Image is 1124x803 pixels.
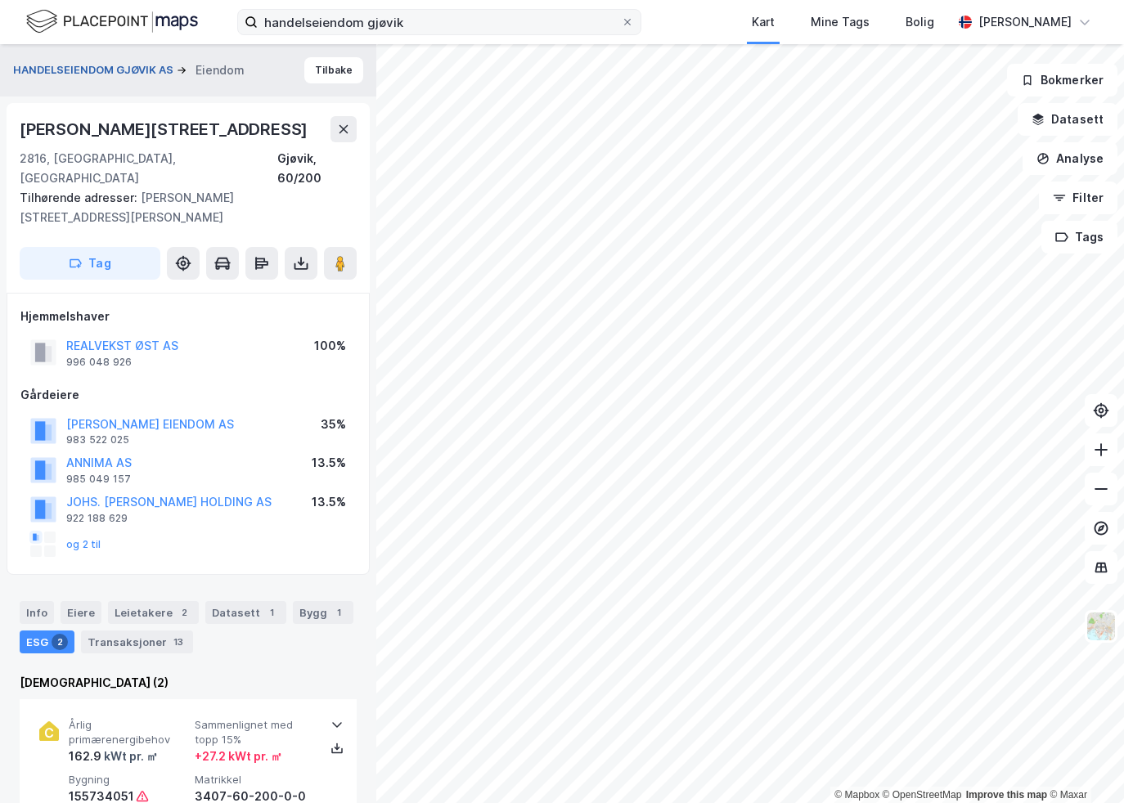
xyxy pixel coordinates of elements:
div: Datasett [205,601,286,624]
div: 1 [330,604,347,621]
div: Hjemmelshaver [20,307,356,326]
span: Matrikkel [195,773,314,787]
div: Kart [752,12,775,32]
button: Bokmerker [1007,64,1117,96]
div: Eiendom [196,61,245,80]
div: [DEMOGRAPHIC_DATA] (2) [20,673,357,693]
div: [PERSON_NAME] [978,12,1072,32]
iframe: Chat Widget [1042,724,1124,803]
img: Z [1086,611,1117,642]
div: ESG [20,630,74,653]
button: Analyse [1023,142,1117,175]
div: 985 049 157 [66,473,131,486]
div: 162.9 [69,747,158,766]
div: kWt pr. ㎡ [101,747,158,766]
span: Sammenlignet med topp 15% [195,718,314,747]
img: logo.f888ab2527a4732fd821a326f86c7f29.svg [26,7,198,36]
span: Tilhørende adresser: [20,191,141,204]
div: 922 188 629 [66,512,128,525]
button: Tag [20,247,160,280]
input: Søk på adresse, matrikkel, gårdeiere, leietakere eller personer [258,10,621,34]
div: Gjøvik, 60/200 [277,149,357,188]
div: [PERSON_NAME][STREET_ADDRESS][PERSON_NAME] [20,188,344,227]
span: Bygning [69,773,188,787]
div: Bygg [293,601,353,624]
div: Transaksjoner [81,630,193,653]
div: 13.5% [312,492,346,512]
button: Tags [1041,221,1117,253]
div: 983 522 025 [66,433,129,446]
div: Gårdeiere [20,385,356,405]
div: Info [20,601,54,624]
div: 13.5% [312,453,346,473]
div: 13 [170,634,187,650]
div: 100% [314,336,346,356]
div: + 27.2 kWt pr. ㎡ [195,747,282,766]
a: OpenStreetMap [883,789,962,801]
button: Datasett [1018,103,1117,136]
button: Tilbake [304,57,363,83]
div: Bolig [906,12,934,32]
div: 996 048 926 [66,356,132,369]
a: Improve this map [966,789,1047,801]
div: Leietakere [108,601,199,624]
div: 2 [176,604,192,621]
button: HANDELSEIENDOM GJØVIK AS [13,62,177,79]
div: 1 [263,604,280,621]
div: Eiere [61,601,101,624]
div: [PERSON_NAME][STREET_ADDRESS] [20,116,311,142]
button: Filter [1039,182,1117,214]
span: Årlig primærenergibehov [69,718,188,747]
div: 35% [321,415,346,434]
a: Mapbox [834,789,879,801]
div: 2 [52,634,68,650]
div: 2816, [GEOGRAPHIC_DATA], [GEOGRAPHIC_DATA] [20,149,277,188]
div: Mine Tags [811,12,870,32]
